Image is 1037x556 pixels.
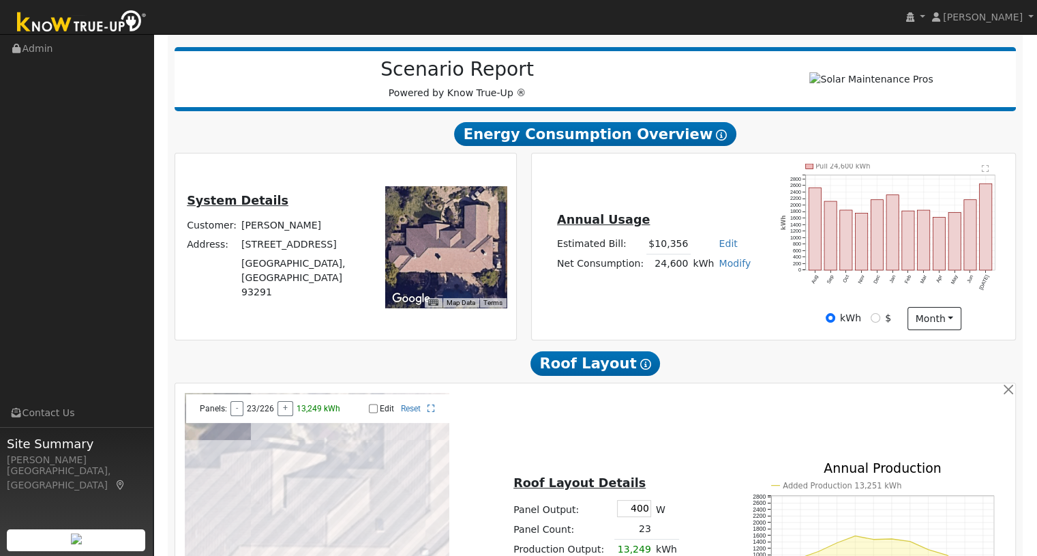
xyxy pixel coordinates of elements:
text: Pull 24,600 kWh [816,162,871,170]
span: 13,249 kWh [297,404,340,413]
div: [GEOGRAPHIC_DATA], [GEOGRAPHIC_DATA] [7,464,146,493]
text: Mar [919,274,929,284]
text: kWh [781,215,787,230]
img: retrieve [71,533,82,544]
text: 1000 [790,235,801,241]
button: Keyboard shortcuts [428,298,438,308]
text: 1400 [753,539,766,546]
u: System Details [187,194,288,207]
text: 2200 [753,513,766,520]
label: kWh [840,311,861,325]
circle: onclick="" [872,538,874,540]
td: 24,600 [646,254,691,274]
text: Aug [810,274,820,285]
rect: onclick="" [824,201,837,270]
rect: onclick="" [918,210,930,270]
text: 1200 [753,545,766,552]
text: 1600 [790,215,801,221]
text: 1400 [790,221,801,227]
text: [DATE] [978,274,991,291]
text: 1600 [753,532,766,539]
a: Map [115,480,127,491]
td: $10,356 [646,235,691,254]
td: [GEOGRAPHIC_DATA], [GEOGRAPHIC_DATA] 93291 [239,254,367,302]
rect: onclick="" [980,184,993,270]
span: Panels: [200,404,227,413]
circle: onclick="" [836,542,838,544]
text: Dec [873,274,882,284]
text: Nov [857,274,867,284]
circle: onclick="" [946,554,948,556]
rect: onclick="" [933,217,946,270]
text: Sep [826,274,835,285]
i: Show Help [640,359,651,370]
u: Roof Layout Details [513,476,646,490]
span: Roof Layout [530,351,661,376]
button: month [907,307,961,330]
div: Powered by Know True-Up ® [181,58,734,100]
a: Edit [719,238,737,249]
button: - [230,401,243,416]
u: Annual Usage [557,213,650,226]
text: 800 [793,241,801,247]
img: Know True-Up [10,8,153,38]
label: $ [885,311,891,325]
text:  [982,164,990,173]
rect: onclick="" [809,188,821,270]
text: Jan [888,274,897,284]
rect: onclick="" [871,199,884,270]
td: Customer: [185,216,239,235]
a: Reset [401,404,421,413]
img: Google [389,290,434,308]
td: Panel Output: [511,498,615,520]
rect: onclick="" [949,212,961,270]
text: 1800 [790,208,801,214]
h2: Scenario Report [188,58,726,81]
i: Show Help [716,130,727,141]
circle: onclick="" [854,535,856,537]
text: 1200 [790,228,801,234]
circle: onclick="" [909,540,911,542]
td: 23 [614,520,653,540]
text: Apr [935,274,944,284]
text: 2000 [790,202,801,208]
button: Map Data [447,298,475,308]
a: Terms [483,299,502,306]
text: 2600 [790,182,801,188]
text: 200 [793,261,801,267]
text: 2000 [753,519,766,526]
input: $ [871,313,880,323]
rect: onclick="" [856,213,868,270]
td: W [653,498,679,520]
input: kWh [826,313,835,323]
rect: onclick="" [887,194,899,270]
a: Full Screen [427,404,435,413]
text: 2400 [753,506,766,513]
button: + [277,401,293,416]
text: Oct [842,274,851,284]
a: Modify [719,258,751,269]
td: Address: [185,235,239,254]
span: [PERSON_NAME] [943,12,1023,23]
td: kWh [691,254,717,274]
text: Added Production 13,251 kWh [783,481,901,491]
text: Feb [904,274,913,284]
text: Annual Production [824,460,942,475]
span: 23/226 [247,404,274,413]
span: Energy Consumption Overview [454,122,736,147]
td: Panel Count: [511,520,615,540]
text: 1800 [753,526,766,533]
text: Jun [966,274,975,284]
text: 2800 [753,493,766,500]
text: 0 [798,267,801,273]
rect: onclick="" [903,211,915,270]
label: Edit [380,404,394,413]
td: [STREET_ADDRESS] [239,235,367,254]
span: Site Summary [7,435,146,453]
circle: onclick="" [927,548,929,551]
div: [PERSON_NAME] [7,453,146,467]
text: 2800 [790,175,801,181]
text: May [950,274,960,285]
img: Solar Maintenance Pros [809,72,933,87]
text: 600 [793,248,801,254]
